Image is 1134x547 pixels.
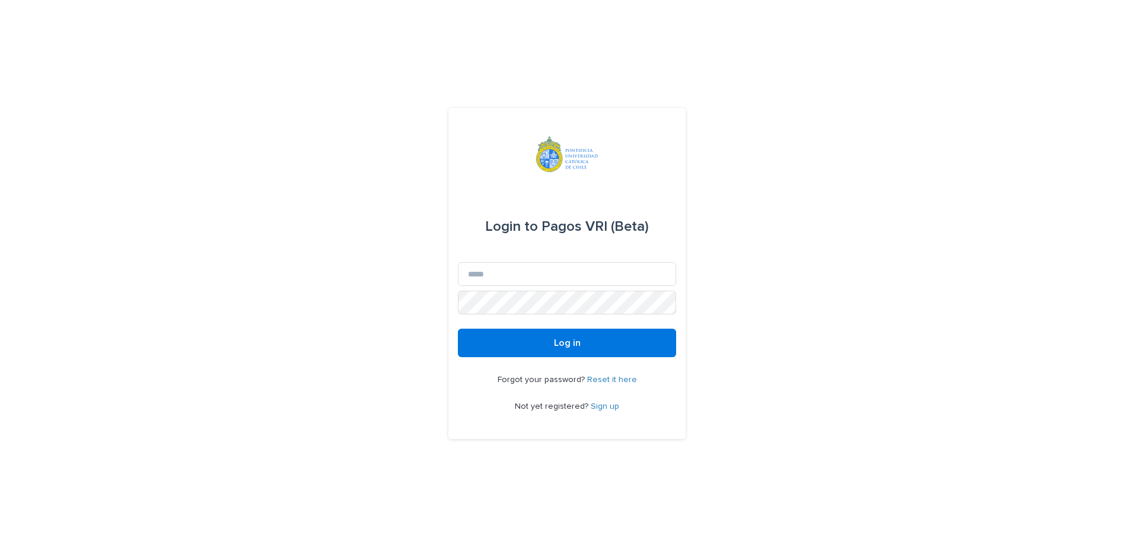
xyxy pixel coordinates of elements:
[485,220,538,234] span: Login to
[458,329,676,357] button: Log in
[515,402,591,411] span: Not yet registered?
[554,338,581,348] span: Log in
[498,376,587,384] span: Forgot your password?
[485,210,649,243] div: Pagos VRI (Beta)
[587,376,637,384] a: Reset it here
[536,136,598,172] img: iqsleoUpQLaG7yz5l0jK
[591,402,619,411] a: Sign up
